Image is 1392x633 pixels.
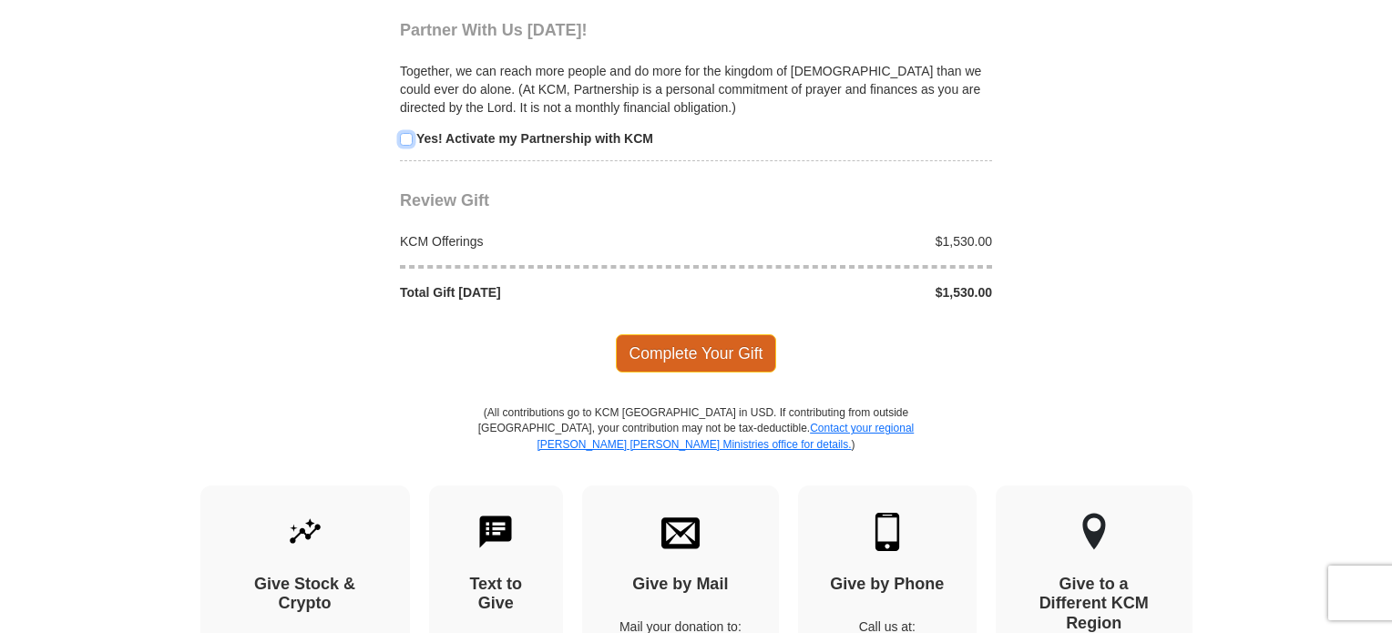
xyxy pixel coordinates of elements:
[661,513,700,551] img: envelope.svg
[696,283,1002,301] div: $1,530.00
[614,575,747,595] h4: Give by Mail
[476,513,515,551] img: text-to-give.svg
[232,575,378,614] h4: Give Stock & Crypto
[616,334,777,373] span: Complete Your Gift
[286,513,324,551] img: give-by-stock.svg
[400,62,992,117] p: Together, we can reach more people and do more for the kingdom of [DEMOGRAPHIC_DATA] than we coul...
[696,232,1002,250] div: $1,530.00
[477,405,915,485] p: (All contributions go to KCM [GEOGRAPHIC_DATA] in USD. If contributing from outside [GEOGRAPHIC_D...
[391,232,697,250] div: KCM Offerings
[400,191,489,209] span: Review Gift
[391,283,697,301] div: Total Gift [DATE]
[830,575,945,595] h4: Give by Phone
[416,131,653,146] strong: Yes! Activate my Partnership with KCM
[400,21,588,39] span: Partner With Us [DATE]!
[461,575,532,614] h4: Text to Give
[537,422,914,450] a: Contact your regional [PERSON_NAME] [PERSON_NAME] Ministries office for details.
[1081,513,1107,551] img: other-region
[868,513,906,551] img: mobile.svg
